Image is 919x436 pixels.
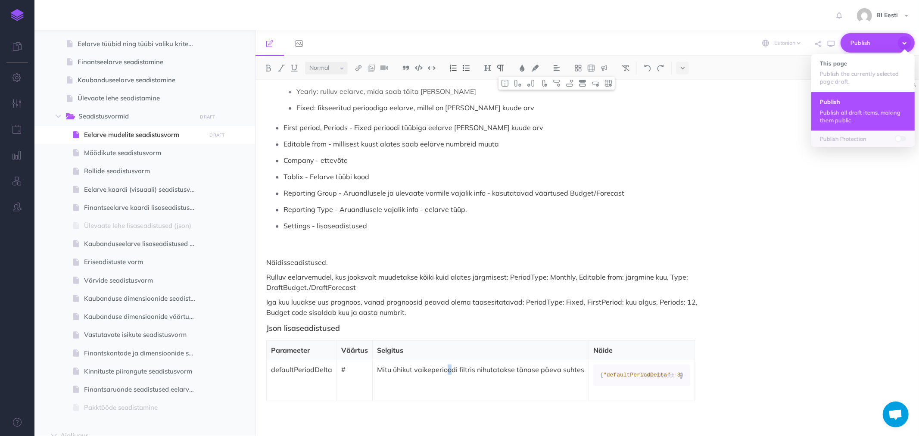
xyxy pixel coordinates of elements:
img: Paragraph button [497,65,505,72]
span: Rollide seadistusvorm [84,166,203,176]
img: Delete table button [604,80,612,87]
h4: Publish [820,99,906,105]
p: Yearly: rulluv eelarve, mida saab täita [PERSON_NAME] [296,85,709,98]
button: DRAFT [206,130,228,140]
img: logo-mark.svg [11,9,24,21]
img: Inline code button [428,65,436,71]
p: # [341,364,368,375]
span: Mõõdikute seadistusvorm [84,148,203,158]
span: Eelarve tüübid ning tüübi valiku kriteeriumid [78,39,203,49]
p: Selgitus [377,345,584,355]
span: Kaubanduse dimensioonide väärtused [84,311,203,322]
img: Text color button [518,65,526,72]
img: Create table button [587,65,595,72]
img: Callout dropdown menu button [600,65,608,72]
p: Reporting Type - Aruandlusele vajalik info - eelarve tüüp. [283,203,709,216]
span: Vastutavate isikute seadistusvorm [84,330,203,340]
span: Pakktööde seadistamine [84,402,203,413]
p: Editable from - millisest kuust alates saab eelarve numbreid muuta [283,137,709,150]
p: Publish the currently selected page draft. [820,70,906,85]
h4: This page [820,60,906,66]
p: Näidisseadistused. [266,257,709,268]
img: Add column after merge button [527,80,535,87]
img: Blockquote button [402,65,410,72]
img: Text background color button [531,65,539,72]
img: Toggle cell merge button [501,80,509,87]
p: Iga kuu luuakse uus prognoos, vanad prognoosid peavad olema taasesitatavad: PeriodType: Fixed, Fi... [266,297,709,318]
img: Alignment dropdown menu button [553,65,561,72]
p: Tablix - Eelarve tüübi kood [283,170,709,183]
p: Näide [593,345,690,355]
img: Toggle row header button [579,80,586,87]
p: First period, Periods - Fixed perioodi tüübiga eelarve [PERSON_NAME] kuude arv [283,121,709,134]
button: Language [676,365,690,385]
span: Finantskontode ja dimensioonide seadistusvormid [84,348,203,358]
span: Eelarve mudelite seadistusvorm [84,130,203,140]
span: Eelarve kaardi (visuaali) seadistusvorm [84,184,203,195]
span: Ülevaate lehe seadistamine [78,93,203,103]
span: Eriseadistuste vorm [84,257,203,267]
img: Ordered list button [449,65,457,72]
img: Clear styles button [622,65,629,72]
img: Delete column button [540,80,548,87]
img: Code block button [415,65,423,71]
button: This page Publish the currently selected page draft. [811,54,915,92]
small: Auto Detect [642,371,674,379]
p: Mitu ühikut vaikeperioodi filtris nihutatakse tänase päeva suhtes [377,364,584,375]
span: Finantseelarve seadistamine [78,57,203,67]
img: Italic button [277,65,285,72]
span: Publish [850,36,894,50]
img: Redo [657,65,664,72]
span: Seadistusvormid [78,111,190,122]
p: Väärtus [341,345,368,355]
button: DRAFT [197,112,218,122]
img: Headings dropdown button [484,65,492,72]
img: Add column Before Merge [514,80,522,87]
span: Finantsaruande seadistused eelarvele [84,384,203,395]
button: Publish [841,33,915,53]
span: BI Eesti [872,11,902,19]
img: Add row after button [566,80,573,87]
p: Rulluv eelarvemudel, kus jooksvalt muudetakse kõiki kuid alates järgmisest: PeriodType: Monthly, ... [266,272,709,293]
button: Publish Publish all draft items, making them public. [811,92,915,130]
img: Link button [355,65,362,72]
p: Settings - lisaseadistused [283,219,709,232]
small: DRAFT [200,114,215,120]
span: Kinnituste piirangute seadistusvorm [84,366,203,377]
img: Undo [644,65,651,72]
p: Company - ettevõte [283,154,709,167]
img: 9862dc5e82047a4d9ba6d08c04ce6da6.jpg [857,8,872,23]
span: Finantseelarve kaardi lisaseadistused (json) [84,202,203,213]
div: Avatud vestlus [883,402,909,427]
span: Kaubanduseelarve lisaseadistused (json) [84,239,203,249]
img: Delete row button [592,80,599,87]
img: Add row before button [553,80,561,87]
p: Publish Protection [820,135,906,143]
small: DRAFT [210,132,225,138]
img: Underline button [290,65,298,72]
p: Parameeter [271,345,332,355]
p: Reporting Group - Aruandlusele ja ülevaate vormile vajalik info - kasutatavad väärtused Budget/Fo... [283,187,709,199]
span: "defaultPeriodDelta" [603,372,670,378]
span: Kaubanduse dimensioonide seadistusvorm [84,293,203,304]
h3: Json lisaseadistused [266,324,709,333]
span: Kaubanduseelarve seadistamine [78,75,203,85]
p: Publish all draft items, making them public. [820,109,906,124]
img: Add image button [368,65,375,72]
span: { [600,372,603,378]
img: Add video button [380,65,388,72]
span: Värvide seadistusvorm [84,275,203,286]
span: Ülevaate lehe lisaseadistused (json) [84,221,203,231]
img: Bold button [265,65,272,72]
img: Unordered list button [462,65,470,72]
p: Fixed: fikseeritud perioodiga eelarve, millel on [PERSON_NAME] kuude arv [296,101,709,114]
p: defaultPeriodDelta [271,364,332,375]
